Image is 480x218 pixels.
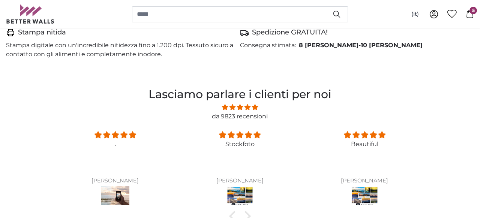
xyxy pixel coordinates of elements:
h4: Stampa nitida [18,27,66,38]
a: da 9823 recensioni [212,113,268,120]
span: 10 [PERSON_NAME] [361,42,423,49]
button: (it) [405,7,425,21]
p: Stockfoto [187,140,293,148]
div: 5 stars [311,130,418,140]
p: . [62,140,168,148]
img: Betterwalls [6,4,55,24]
div: [PERSON_NAME] [311,178,418,184]
h4: Spedizione GRATUITA! [252,27,328,38]
p: Beautiful [311,140,418,148]
img: Stockfoto [226,186,254,207]
span: 4.81 stars [53,103,427,112]
img: Eigenes Foto als Tapete [101,186,129,207]
span: 5 [469,7,477,14]
h2: Lasciamo parlare i clienti per noi [53,86,427,103]
div: 5 stars [62,130,168,140]
p: Stampa digitale con un'incredibile nitidezza fino a 1.200 dpi. Tessuto sicuro a contatto con gli ... [6,41,234,59]
img: Stockfoto [351,186,379,207]
div: [PERSON_NAME] [187,178,293,184]
span: 8 [PERSON_NAME] [299,42,358,49]
p: Consegna stimata: [240,41,296,50]
div: 5 stars [187,130,293,140]
div: [PERSON_NAME] [62,178,168,184]
b: - [299,42,423,49]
